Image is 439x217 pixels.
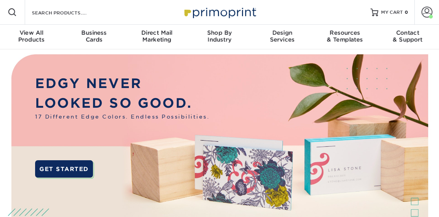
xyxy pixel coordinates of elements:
input: SEARCH PRODUCTS..... [31,8,106,17]
span: Design [251,29,314,36]
p: LOOKED SO GOOD. [35,93,209,113]
a: DesignServices [251,25,314,49]
a: Resources& Templates [314,25,377,49]
a: Contact& Support [376,25,439,49]
div: Cards [63,29,126,43]
a: BusinessCards [63,25,126,49]
span: Direct Mail [125,29,188,36]
span: MY CART [381,9,403,16]
a: GET STARTED [35,160,93,178]
div: & Templates [314,29,377,43]
div: Industry [188,29,251,43]
div: Services [251,29,314,43]
span: Business [63,29,126,36]
span: Shop By [188,29,251,36]
span: 17 Different Edge Colors. Endless Possibilities. [35,113,209,120]
a: Direct MailMarketing [125,25,188,49]
div: Marketing [125,29,188,43]
p: EDGY NEVER [35,73,209,93]
span: Contact [376,29,439,36]
div: & Support [376,29,439,43]
span: Resources [314,29,377,36]
span: 0 [405,10,408,15]
img: Primoprint [181,4,258,20]
a: Shop ByIndustry [188,25,251,49]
